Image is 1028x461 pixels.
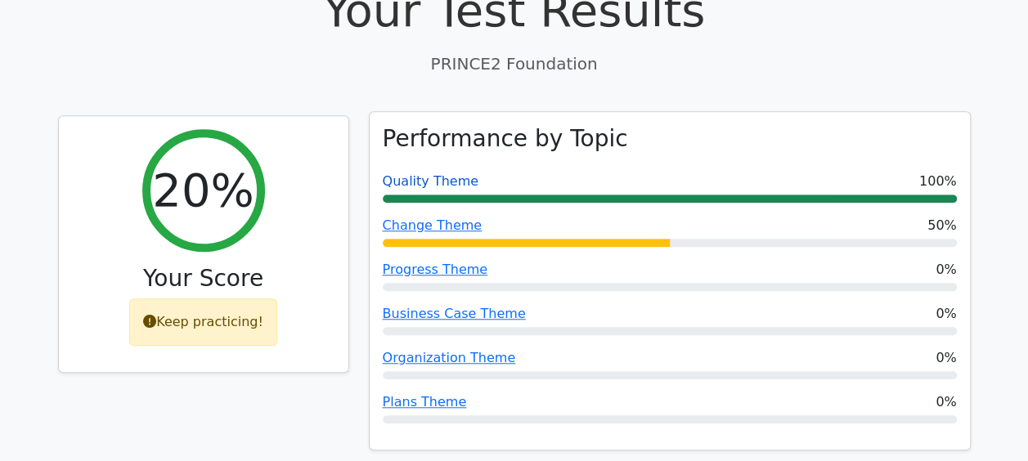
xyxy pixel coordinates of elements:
[927,216,957,235] span: 50%
[383,350,516,365] a: Organization Theme
[72,265,335,293] h3: Your Score
[129,298,277,346] div: Keep practicing!
[58,51,971,76] p: PRINCE2 Foundation
[152,163,254,217] h2: 20%
[383,394,467,410] a: Plans Theme
[383,306,526,321] a: Business Case Theme
[383,173,478,189] a: Quality Theme
[936,304,956,324] span: 0%
[383,217,483,233] a: Change Theme
[936,348,956,368] span: 0%
[919,172,957,191] span: 100%
[383,125,628,153] h3: Performance by Topic
[383,262,488,277] a: Progress Theme
[936,260,956,280] span: 0%
[936,392,956,412] span: 0%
